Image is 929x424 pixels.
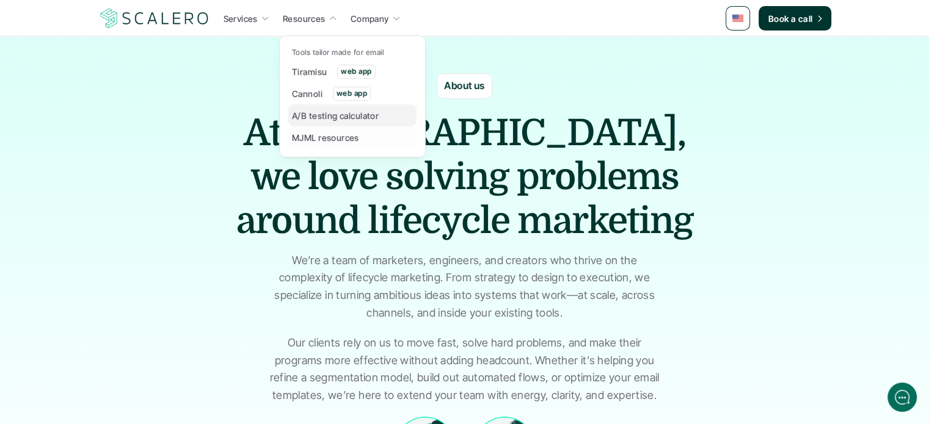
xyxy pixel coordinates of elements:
p: About us [444,78,485,94]
p: Services [224,12,258,25]
p: web app [337,89,367,98]
iframe: gist-messenger-bubble-iframe [887,383,917,412]
p: Cannoli [292,87,322,100]
img: Scalero company logotype [98,7,211,30]
p: A/B testing calculator [292,109,379,122]
h1: At [GEOGRAPHIC_DATA], we love solving problems around lifecycle marketing [220,111,709,243]
p: Tools tailor made for email [292,48,384,57]
a: Scalero company logotype [98,7,211,29]
span: We run on Gist [102,345,155,353]
p: Book a call [768,12,813,25]
a: MJML resources [288,126,417,148]
span: New conversation [79,169,147,179]
p: web app [341,67,371,76]
h2: Let us know if we can help with lifecycle marketing. [18,81,226,140]
a: A/B testing calculator [288,104,417,126]
p: Tiramisu [292,65,327,78]
p: Company [351,12,389,25]
a: Tiramisuweb app [288,60,417,82]
p: Our clients rely on us to move fast, solve hard problems, and make their programs more effective ... [266,334,663,404]
p: Resources [283,12,326,25]
h1: Hi! Welcome to [GEOGRAPHIC_DATA]. [18,59,226,79]
p: MJML resources [292,131,359,144]
a: Cannoliweb app [288,82,417,104]
a: Book a call [759,6,831,31]
p: We’re a team of marketers, engineers, and creators who thrive on the complexity of lifecycle mark... [266,252,663,322]
button: New conversation [19,162,225,186]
